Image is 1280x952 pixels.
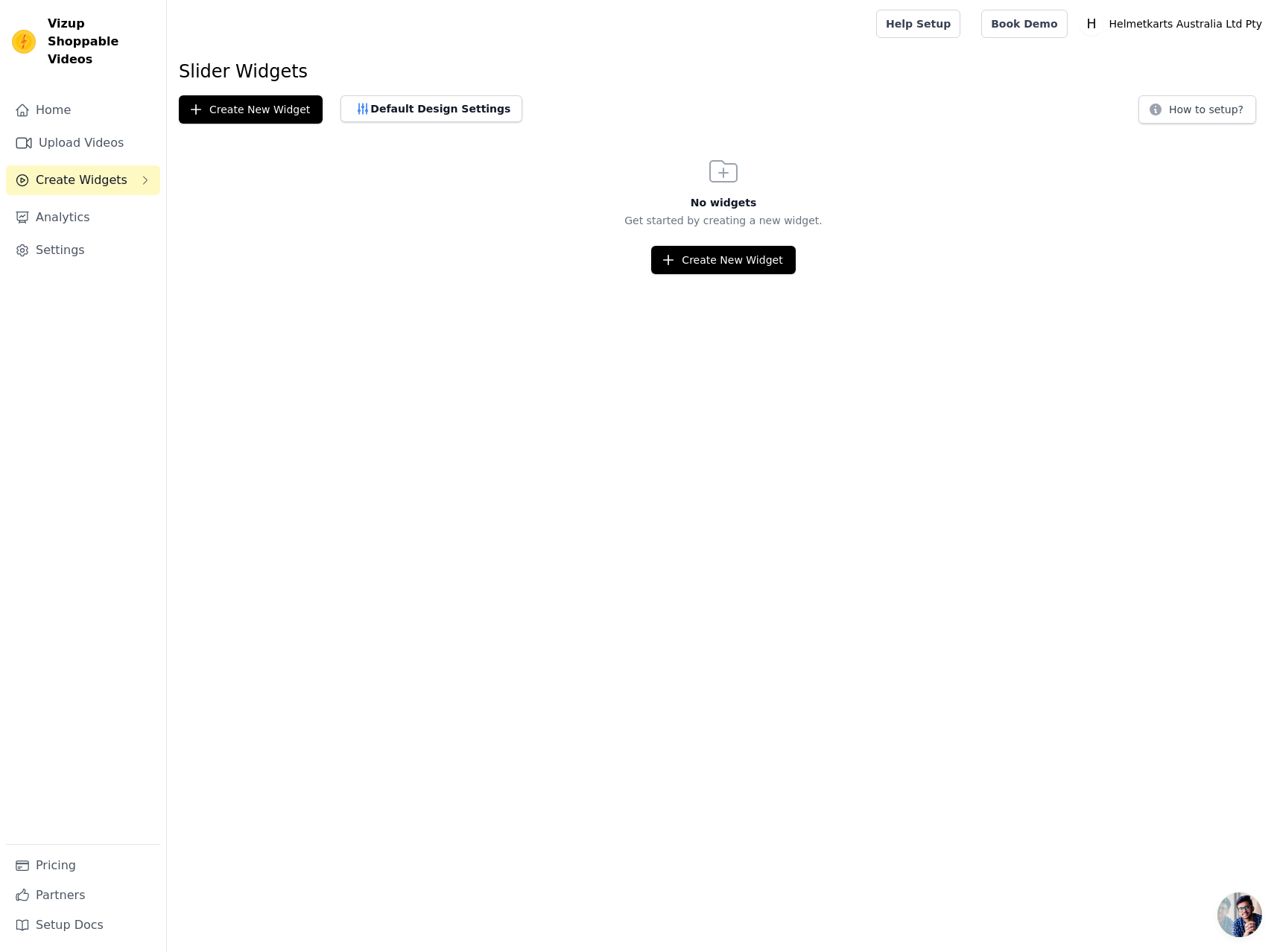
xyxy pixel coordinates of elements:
a: Help Setup [876,10,960,38]
a: How to setup? [1138,106,1256,120]
span: Create Widgets [36,171,127,189]
h1: Slider Widgets [179,60,1268,83]
span: Vizup Shoppable Videos [48,15,154,69]
a: Upload Videos [6,128,160,158]
a: Home [6,95,160,125]
a: Pricing [6,851,160,880]
a: Partners [6,880,160,910]
button: Default Design Settings [340,95,522,122]
h3: No widgets [167,195,1280,210]
button: Create New Widget [651,246,795,274]
a: Open chat [1217,892,1262,937]
p: Helmetkarts Australia Ltd Pty [1103,10,1268,37]
button: How to setup? [1138,95,1256,124]
img: Vizup [12,30,36,54]
a: Book Demo [981,10,1067,38]
a: Settings [6,235,160,265]
a: Setup Docs [6,910,160,940]
p: Get started by creating a new widget. [167,213,1280,228]
button: H Helmetkarts Australia Ltd Pty [1080,10,1268,37]
button: Create New Widget [179,95,323,124]
button: Create Widgets [6,165,160,195]
a: Analytics [6,203,160,232]
text: H [1086,16,1096,31]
